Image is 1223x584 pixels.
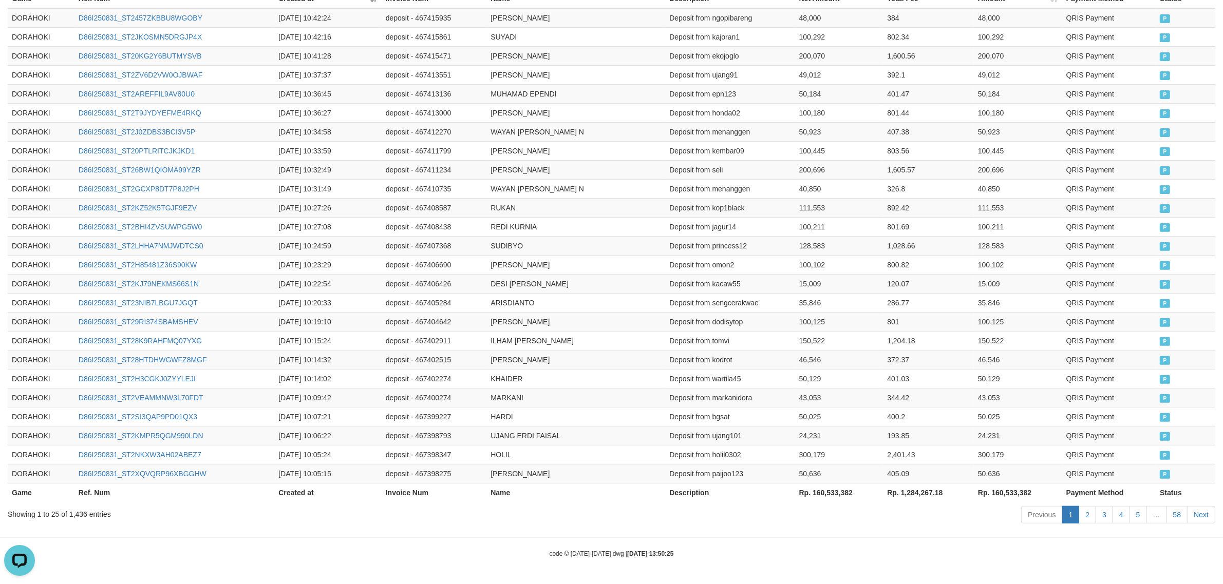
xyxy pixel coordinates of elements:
[665,293,795,312] td: Deposit from sengcerakwae
[974,236,1062,255] td: 128,583
[795,141,883,160] td: 100,445
[274,236,381,255] td: [DATE] 10:24:59
[665,236,795,255] td: Deposit from princess12
[486,46,665,65] td: [PERSON_NAME]
[1062,293,1156,312] td: QRIS Payment
[665,160,795,179] td: Deposit from seli
[8,84,74,103] td: DORAHOKI
[974,369,1062,388] td: 50,129
[665,141,795,160] td: Deposit from kembar09
[79,128,195,136] a: D86I250831_ST2J0ZDBS3BCI3V5P
[274,122,381,141] td: [DATE] 10:34:58
[382,350,486,369] td: deposit - 467402515
[1062,198,1156,217] td: QRIS Payment
[486,426,665,445] td: UJANG ERDI FAISAL
[883,8,974,28] td: 384
[8,141,74,160] td: DORAHOKI
[665,8,795,28] td: Deposit from ngopibareng
[1160,109,1170,118] span: PAID
[795,350,883,369] td: 46,546
[1160,242,1170,251] span: PAID
[486,407,665,426] td: HARDI
[665,198,795,217] td: Deposit from kop1black
[883,350,974,369] td: 372.37
[8,160,74,179] td: DORAHOKI
[974,27,1062,46] td: 100,292
[8,505,502,519] div: Showing 1 to 25 of 1,436 entries
[8,312,74,331] td: DORAHOKI
[382,426,486,445] td: deposit - 467398793
[883,293,974,312] td: 286.77
[974,141,1062,160] td: 100,445
[274,217,381,236] td: [DATE] 10:27:08
[1160,261,1170,270] span: PAID
[382,46,486,65] td: deposit - 467415471
[974,103,1062,122] td: 100,180
[1160,166,1170,175] span: PAID
[1160,52,1170,61] span: PAID
[274,464,381,483] td: [DATE] 10:05:15
[795,217,883,236] td: 100,211
[795,445,883,464] td: 300,179
[8,369,74,388] td: DORAHOKI
[274,331,381,350] td: [DATE] 10:15:24
[795,236,883,255] td: 128,583
[974,198,1062,217] td: 111,553
[1062,407,1156,426] td: QRIS Payment
[974,274,1062,293] td: 15,009
[883,445,974,464] td: 2,401.43
[274,426,381,445] td: [DATE] 10:06:22
[1062,369,1156,388] td: QRIS Payment
[8,350,74,369] td: DORAHOKI
[382,407,486,426] td: deposit - 467399227
[1166,506,1188,523] a: 58
[1160,71,1170,80] span: PAID
[1160,375,1170,384] span: PAID
[486,160,665,179] td: [PERSON_NAME]
[382,8,486,28] td: deposit - 467415935
[79,413,197,421] a: D86I250831_ST2SI3QAP9PD01QX3
[79,71,202,79] a: D86I250831_ST2ZV6D2VW0OJBWAF
[1062,312,1156,331] td: QRIS Payment
[486,8,665,28] td: [PERSON_NAME]
[382,236,486,255] td: deposit - 467407368
[883,46,974,65] td: 1,600.56
[8,464,74,483] td: DORAHOKI
[795,46,883,65] td: 200,070
[486,350,665,369] td: [PERSON_NAME]
[274,8,381,28] td: [DATE] 10:42:24
[665,27,795,46] td: Deposit from kajoran1
[486,464,665,483] td: [PERSON_NAME]
[665,464,795,483] td: Deposit from paijoo123
[8,103,74,122] td: DORAHOKI
[1062,255,1156,274] td: QRIS Payment
[486,27,665,46] td: SUYADI
[79,166,201,174] a: D86I250831_ST26BW1QIOMA99YZR
[8,407,74,426] td: DORAHOKI
[883,84,974,103] td: 401.47
[883,312,974,331] td: 801
[1079,506,1096,523] a: 2
[382,84,486,103] td: deposit - 467413136
[883,179,974,198] td: 326.8
[795,65,883,84] td: 49,012
[974,483,1062,502] th: Rp. 160,533,382
[1187,506,1215,523] a: Next
[79,299,198,307] a: D86I250831_ST23NIB7LBGU7JGQT
[1160,128,1170,137] span: PAID
[486,236,665,255] td: SUDIBYO
[1062,65,1156,84] td: QRIS Payment
[8,483,74,502] th: Game
[1062,445,1156,464] td: QRIS Payment
[1062,27,1156,46] td: QRIS Payment
[1062,179,1156,198] td: QRIS Payment
[1160,14,1170,23] span: PAID
[883,426,974,445] td: 193.85
[1160,204,1170,213] span: PAID
[795,255,883,274] td: 100,102
[795,103,883,122] td: 100,180
[883,160,974,179] td: 1,605.57
[1062,426,1156,445] td: QRIS Payment
[1160,33,1170,42] span: PAID
[79,147,195,155] a: D86I250831_ST20PTLRITCJKJKD1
